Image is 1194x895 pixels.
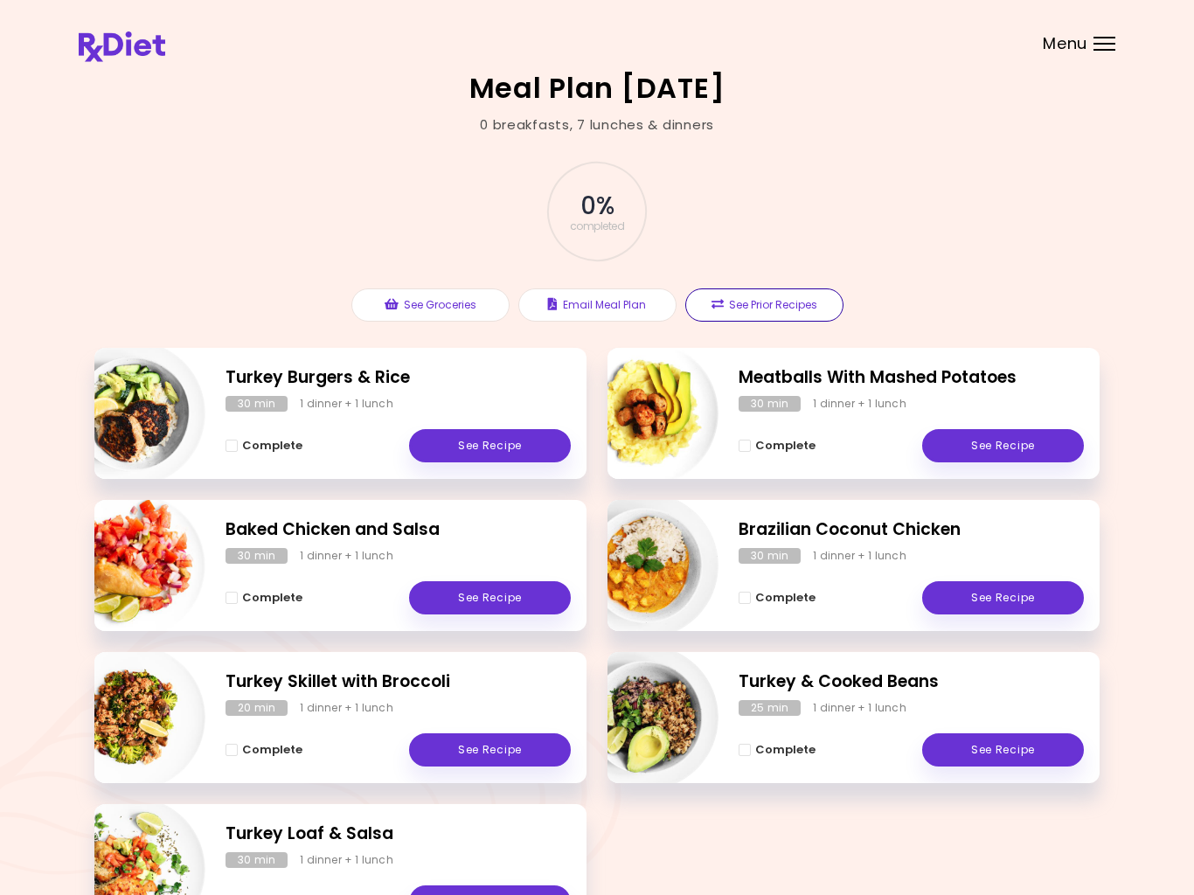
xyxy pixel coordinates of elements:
button: Complete - Turkey Burgers & Rice [226,435,302,456]
span: Complete [755,591,816,605]
h2: Turkey Skillet with Broccoli [226,670,571,695]
div: 1 dinner + 1 lunch [813,548,906,564]
span: Menu [1043,36,1087,52]
div: 1 dinner + 1 lunch [300,700,393,716]
img: Info - Turkey Burgers & Rice [60,341,205,486]
div: 20 min [226,700,288,716]
h2: Meatballs With Mashed Potatoes [739,365,1084,391]
a: See Recipe - Turkey Skillet with Broccoli [409,733,571,767]
h2: Turkey Burgers & Rice [226,365,571,391]
span: Complete [242,439,302,453]
button: Complete - Baked Chicken and Salsa [226,587,302,608]
div: 30 min [226,396,288,412]
div: 0 breakfasts , 7 lunches & dinners [480,115,714,135]
button: Complete - Turkey Skillet with Broccoli [226,739,302,760]
a: See Recipe - Brazilian Coconut Chicken [922,581,1084,614]
div: 1 dinner + 1 lunch [300,396,393,412]
span: Complete [242,743,302,757]
div: 25 min [739,700,801,716]
h2: Turkey Loaf & Salsa [226,822,571,847]
h2: Brazilian Coconut Chicken [739,517,1084,543]
button: Complete - Meatballs With Mashed Potatoes [739,435,816,456]
div: 1 dinner + 1 lunch [300,852,393,868]
img: Info - Baked Chicken and Salsa [60,493,205,638]
h2: Meal Plan [DATE] [469,74,725,102]
a: See Recipe - Meatballs With Mashed Potatoes [922,429,1084,462]
span: Complete [755,743,816,757]
button: Complete - Brazilian Coconut Chicken [739,587,816,608]
img: RxDiet [79,31,165,62]
div: 30 min [739,548,801,564]
span: Complete [242,591,302,605]
div: 1 dinner + 1 lunch [813,396,906,412]
button: See Prior Recipes [685,288,843,322]
div: 30 min [739,396,801,412]
img: Info - Turkey Skillet with Broccoli [60,645,205,790]
button: Email Meal Plan [518,288,677,322]
button: Complete - Turkey & Cooked Beans [739,739,816,760]
button: See Groceries [351,288,510,322]
h2: Baked Chicken and Salsa [226,517,571,543]
img: Info - Meatballs With Mashed Potatoes [573,341,718,486]
div: 30 min [226,548,288,564]
img: Info - Turkey & Cooked Beans [573,645,718,790]
span: Complete [755,439,816,453]
div: 1 dinner + 1 lunch [300,548,393,564]
h2: Turkey & Cooked Beans [739,670,1084,695]
a: See Recipe - Turkey & Cooked Beans [922,733,1084,767]
img: Info - Brazilian Coconut Chicken [573,493,718,638]
span: completed [570,221,625,232]
a: See Recipe - Turkey Burgers & Rice [409,429,571,462]
span: 0 % [580,191,613,221]
a: See Recipe - Baked Chicken and Salsa [409,581,571,614]
div: 30 min [226,852,288,868]
div: 1 dinner + 1 lunch [813,700,906,716]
